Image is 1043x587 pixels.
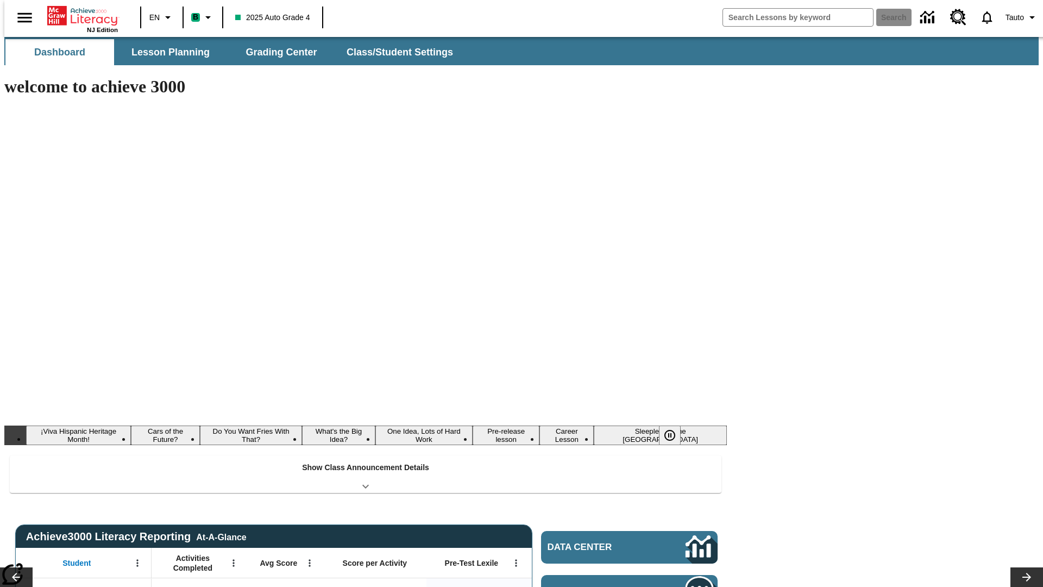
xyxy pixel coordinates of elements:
button: Lesson carousel, Next [1010,567,1043,587]
button: Language: EN, Select a language [144,8,179,27]
button: Slide 7 Career Lesson [539,426,594,445]
span: Activities Completed [157,553,229,573]
a: Resource Center, Will open in new tab [944,3,973,32]
span: Student [62,558,91,568]
button: Open Menu [129,555,146,571]
span: B [193,10,198,24]
span: NJ Edition [87,27,118,33]
span: Tauto [1006,12,1024,23]
button: Lesson Planning [116,39,225,65]
button: Dashboard [5,39,114,65]
div: Home [47,4,118,33]
button: Open Menu [225,555,242,571]
span: Achieve3000 Literacy Reporting [26,530,247,543]
button: Grading Center [227,39,336,65]
span: Class/Student Settings [347,46,453,59]
div: At-A-Glance [196,530,246,542]
span: Pre-Test Lexile [445,558,499,568]
button: Slide 6 Pre-release lesson [473,426,539,445]
span: Avg Score [260,558,297,568]
a: Home [47,5,118,27]
span: 2025 Auto Grade 4 [235,12,310,23]
div: Show Class Announcement Details [10,455,721,493]
div: SubNavbar [4,37,1039,65]
p: Show Class Announcement Details [302,462,429,473]
div: SubNavbar [4,39,463,65]
button: Slide 5 One Idea, Lots of Hard Work [375,426,473,445]
span: EN [149,12,160,23]
button: Open side menu [9,2,41,34]
button: Profile/Settings [1001,8,1043,27]
span: Data Center [548,542,649,553]
input: search field [723,9,873,26]
span: Dashboard [34,46,85,59]
a: Notifications [973,3,1001,32]
button: Slide 1 ¡Viva Hispanic Heritage Month! [26,426,131,445]
button: Class/Student Settings [338,39,462,65]
h1: welcome to achieve 3000 [4,77,727,97]
span: Grading Center [246,46,317,59]
a: Data Center [914,3,944,33]
button: Open Menu [508,555,524,571]
button: Pause [659,426,681,445]
a: Data Center [541,531,718,564]
span: Score per Activity [343,558,407,568]
button: Open Menu [301,555,318,571]
button: Slide 2 Cars of the Future? [131,426,200,445]
span: Lesson Planning [131,46,210,59]
button: Slide 4 What's the Big Idea? [302,426,375,445]
button: Boost Class color is mint green. Change class color [187,8,219,27]
div: Pause [659,426,692,445]
button: Slide 3 Do You Want Fries With That? [200,426,302,445]
button: Slide 8 Sleepless in the Animal Kingdom [594,426,727,445]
